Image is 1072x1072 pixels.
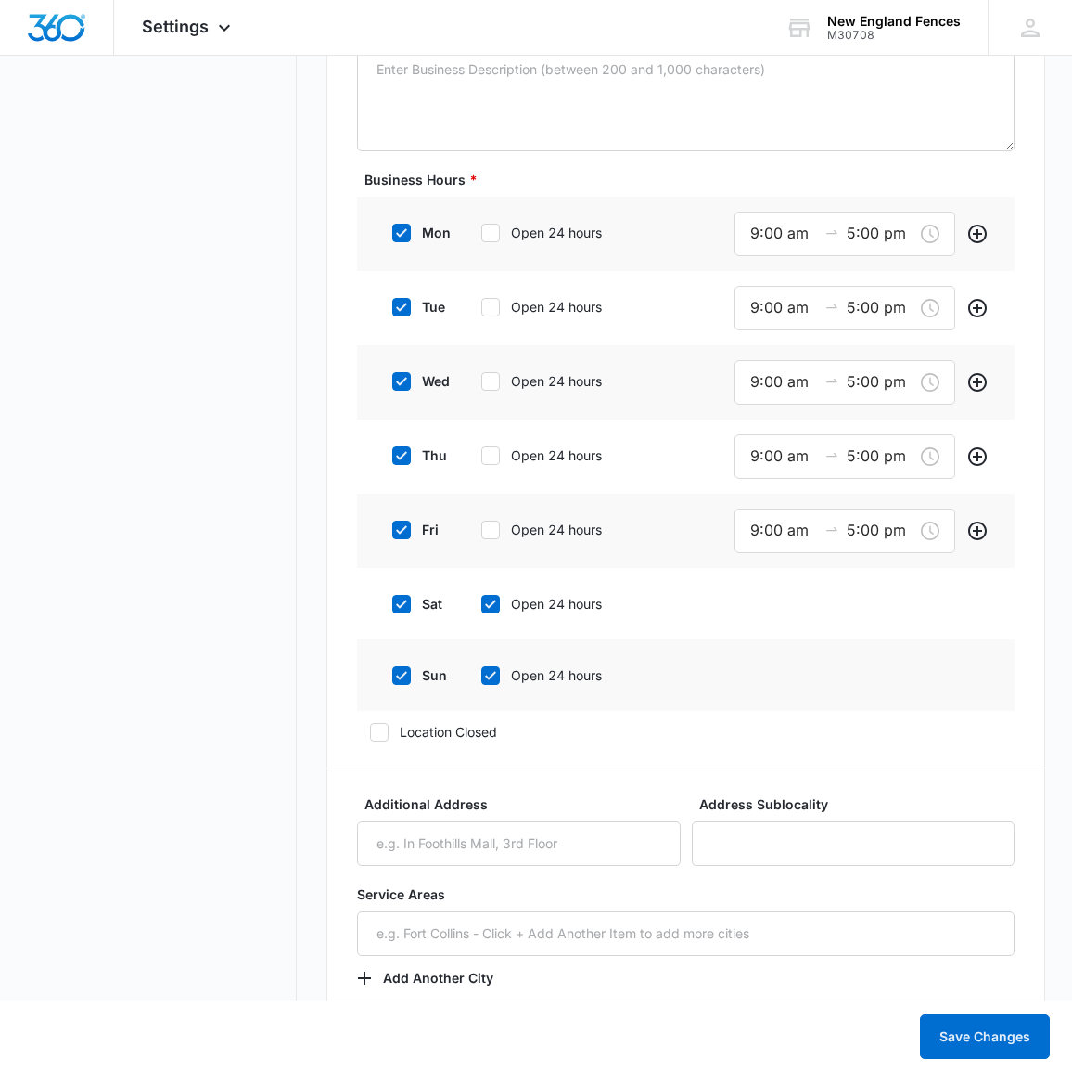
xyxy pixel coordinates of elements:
label: Location Closed [357,722,1015,742]
input: e.g. In Foothills Mall, 3rd Floor [357,821,681,866]
span: to [824,299,839,314]
label: Open 24 hours [468,594,644,613]
input: Open [750,222,817,245]
label: Open 24 hours [468,520,644,539]
label: wed [379,371,453,391]
label: Open 24 hours [468,665,644,685]
input: Closed [847,519,913,542]
button: Add [963,516,992,546]
span: swap-right [824,522,839,536]
input: e.g. Fort Collins - Click + Add Another Item to add more cities [357,911,1015,956]
label: mon [379,223,453,242]
label: Open 24 hours [468,371,644,391]
div: account name [827,14,961,29]
label: Open 24 hours [468,223,644,242]
label: tue [379,297,453,316]
button: Add [963,293,992,323]
label: thu [379,446,453,465]
span: to [824,447,839,462]
label: Open 24 hours [468,446,644,465]
input: Closed [847,296,913,319]
input: Closed [847,370,913,394]
span: swap-right [824,225,839,239]
span: swap-right [824,373,839,388]
span: to [824,373,839,388]
button: Add [963,219,992,249]
input: Open [750,445,817,468]
label: Service Areas [357,885,1015,911]
span: to [824,225,839,239]
input: Open [750,370,817,394]
button: Add [963,442,992,471]
input: Closed [847,222,913,245]
span: to [824,522,839,536]
label: Open 24 hours [468,297,644,316]
button: Add Another City [357,956,512,1001]
label: fri [379,520,453,539]
label: Address Sublocality [699,794,1023,814]
span: Settings [142,17,209,36]
input: Open [750,296,817,319]
span: swap-right [824,447,839,462]
button: Save Changes [920,1014,1050,1059]
button: Add [963,368,992,397]
label: Additional Address [364,794,688,814]
div: account id [827,29,961,42]
label: Business Hours [364,170,1022,189]
label: sun [379,665,453,685]
span: swap-right [824,299,839,314]
input: Closed [847,445,913,468]
label: sat [379,594,453,613]
input: Open [750,519,817,542]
